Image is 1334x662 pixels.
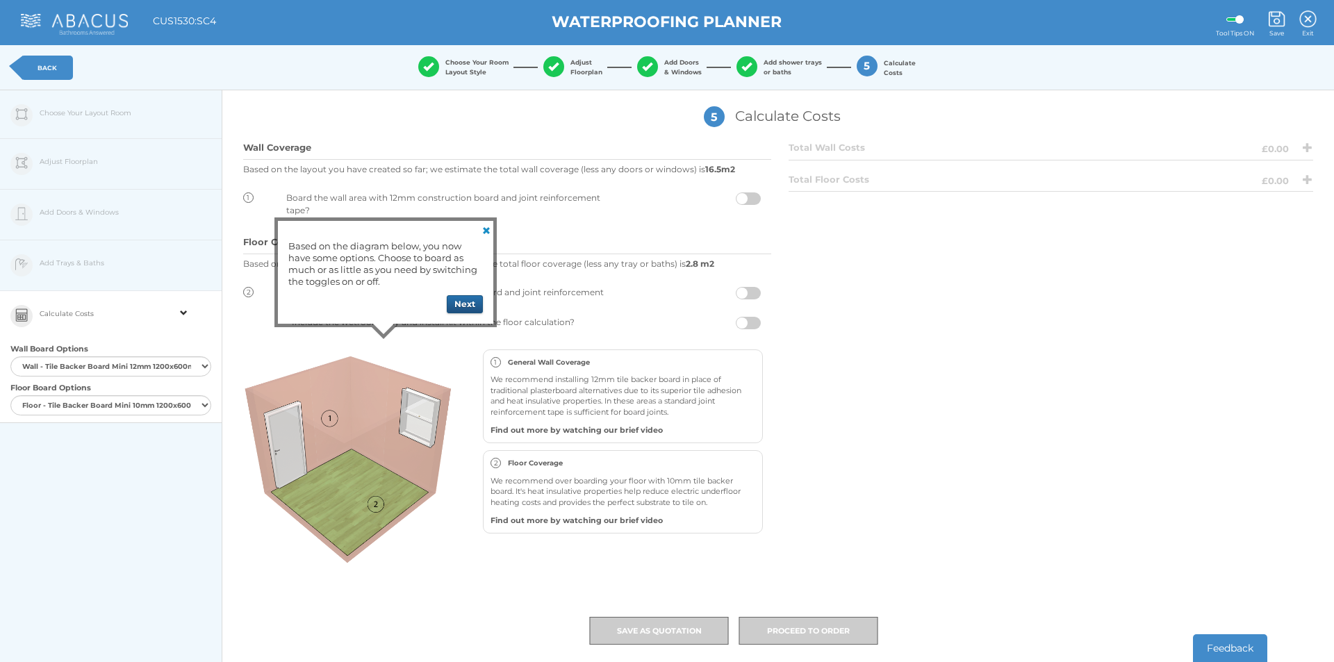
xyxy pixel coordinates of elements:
[153,16,216,26] h1: CUS1530:SC4
[501,357,590,367] p: General Wall Coverage
[1226,17,1244,22] label: Guide
[494,358,497,367] span: 1
[447,295,483,313] button: Next
[720,40,837,94] button: Add shower traysor baths
[570,58,602,76] span: Adjust Floorplan
[240,14,1094,31] h1: WATERPROOFING PLANNER
[686,258,714,269] b: 2.8 m2
[1268,10,1285,28] img: Save
[705,164,735,174] b: 16.5m2
[1216,29,1254,38] span: Tool Tips ON
[286,192,621,215] p: Board the wall area with 12mm construction board and joint reinforcement tape?
[402,40,524,94] button: Choose Your Room Layout Style
[1299,10,1317,28] img: Exit
[484,515,762,527] a: Find out more by watching our brief video
[243,258,771,270] p: Based on the layout you have created so far; we estimate the total floor coverage (less any tray ...
[1299,4,1317,36] a: Exit
[704,106,725,127] span: 5
[484,476,762,508] p: We recommend over boarding your floor with 10mm tile backer board. It's heat insulative propertie...
[288,235,483,288] div: Based on the diagram below, you now have some options. Choose to board as much or as little as yo...
[10,383,211,392] h3: Floor Board Options
[494,458,498,467] span: 2
[664,58,702,76] span: Add Doors & Windows
[621,40,717,94] button: Add Doors& Windows
[590,617,729,645] button: SAVE AS QUOTATION
[10,345,211,353] h3: Wall Board Options
[40,291,94,336] span: Calculate Costs
[21,56,73,80] a: BACK
[739,617,878,645] button: PROCEED TO ORDER
[243,142,507,152] h3: Wall Coverage
[445,58,509,76] span: Choose Your Room
[484,374,762,418] p: We recommend installing 12mm tile backer board in place of traditional plasterboard alternatives ...
[501,458,563,468] p: Floor Coverage
[243,163,771,175] p: Based on the layout you have created so far; we estimate the total wall coverage (less any doors ...
[15,308,28,322] img: stage-5-icon.png
[445,68,486,76] span: Layout Style
[841,40,931,95] button: 5 CalculateCosts
[1193,634,1267,662] button: Feedback
[477,221,493,238] a: Close
[1299,29,1317,38] span: Exit
[222,104,1320,129] p: Calculate Costs
[243,237,507,247] h3: Floor Coverage
[884,58,916,77] span: Calculate Costs
[226,342,490,568] img: Waterproofing%20Planner%20Option%202.png
[247,193,249,202] span: 1
[247,288,251,297] span: 2
[484,425,762,436] a: Find out more by watching our brief video
[1268,29,1285,38] span: Save
[527,40,618,94] button: AdjustFloorplan
[764,58,822,76] span: Add shower trays or baths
